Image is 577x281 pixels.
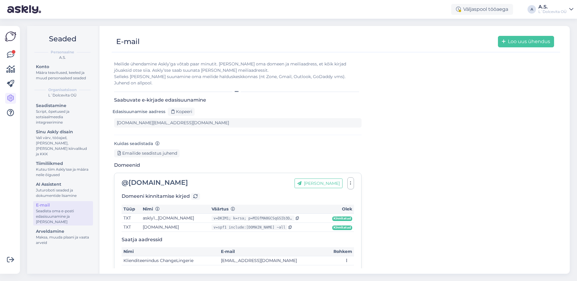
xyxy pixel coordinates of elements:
[324,247,354,256] th: Rohkem
[36,109,90,125] div: Script, õpetused ja sotsiaalmeedia integreerimine
[295,178,343,188] button: [PERSON_NAME]
[538,5,567,9] div: A.S.
[36,135,90,157] div: Vali värv, tööajad, [PERSON_NAME], [PERSON_NAME] kiirvalikud ja KKK
[114,61,362,86] div: Meilide ühendamine Askly’ga võtab paar minutit. [PERSON_NAME] oma domeen ja meiliaadress, et kõik...
[33,159,93,178] a: TiimiliikmedKutsu tiim Askly'sse ja määra neile õigused
[141,223,210,232] td: [DOMAIN_NAME]
[324,205,354,214] th: Olek
[33,102,93,126] a: SeadistamineScript, õpetused ja sotsiaalmeedia integreerimine
[122,214,141,223] td: TXT
[33,128,93,158] a: Sinu Askly disainVali värv, tööajad, [PERSON_NAME], [PERSON_NAME] kiirvalikud ja KKK
[36,228,90,235] div: Arveldamine
[36,202,90,208] div: E-mail
[36,181,90,188] div: AI Assistent
[32,93,93,98] div: L´Dolcevita OÜ
[210,205,324,214] th: Väärtus
[219,247,324,256] th: E-mail
[122,247,219,256] th: Nimi
[36,160,90,167] div: Tiimiliikmed
[32,55,93,60] div: A.S.
[141,205,210,214] th: Nimi
[538,9,567,14] div: L´Dolcevita OÜ
[33,201,93,226] a: E-mailSeadista oma e-posti edasisuunamine ja [PERSON_NAME]
[36,64,90,70] div: Konto
[33,180,93,199] a: AI AssistentJuturoboti seaded ja dokumentide lisamine
[212,225,287,230] div: v=spf1 include:[DOMAIN_NAME] ~all
[141,214,210,223] td: askly1._[DOMAIN_NAME]
[36,208,90,225] div: Seadista oma e-posti edasisuunamine ja [PERSON_NAME]
[122,205,141,214] th: Tüüp
[36,167,90,178] div: Kutsu tiim Askly'sse ja määra neile õigused
[33,63,93,82] a: KontoMäära teavitused, keeled ja muud personaalsed seaded
[219,256,324,265] td: [EMAIL_ADDRESS][DOMAIN_NAME]
[451,4,513,15] div: Väljaspool tööaega
[32,33,93,45] h2: Seaded
[113,109,165,115] label: Edasisuunamise aadress
[36,103,90,109] div: Seadistamine
[33,227,93,246] a: ArveldamineMaksa, muuda plaani ja vaata arveid
[36,129,90,135] div: Sinu Askly disain
[538,5,573,14] a: A.S.L´Dolcevita OÜ
[114,162,362,168] h3: Domeenid
[122,237,354,242] h3: Saatja aadressid
[36,188,90,198] div: Juturoboti seaded ja dokumentide lisamine
[122,178,129,187] span: @
[168,108,195,116] div: Kopeeri
[114,118,362,128] input: 123-support-example@customer-support.askly.me
[212,216,295,221] div: v=DKIM1; k=rsa; p=MIGfMA0GCSqGSIb3DQEBAQUAA4GNADCBiQKBgQCawKZzjzqlo1UgGhlejROtvUa/ldSFTsyRez43QvL...
[51,49,74,55] b: Personaalne
[114,149,180,157] div: Emailide seadistus juhend
[114,97,362,103] h3: Saabuvate e-kirjade edasisuunamine
[48,87,77,93] b: Organisatsioon
[122,193,354,200] h3: Domeeni kinnitamise kirjed
[36,70,90,81] div: Määra teavitused, keeled ja muud personaalsed seaded
[122,223,141,232] td: TXT
[5,31,16,42] img: Askly Logo
[122,256,219,265] td: Klienditeenindus ChangeLingerie
[332,226,352,230] span: Kinnitatud
[332,216,352,221] span: Kinnitatud
[122,179,188,186] div: [DOMAIN_NAME]
[116,36,140,47] div: E-mail
[36,235,90,245] div: Maksa, muuda plaani ja vaata arveid
[528,5,536,14] div: A
[498,36,554,47] button: Loo uus ühendus
[114,140,160,147] label: Kuidas seadistada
